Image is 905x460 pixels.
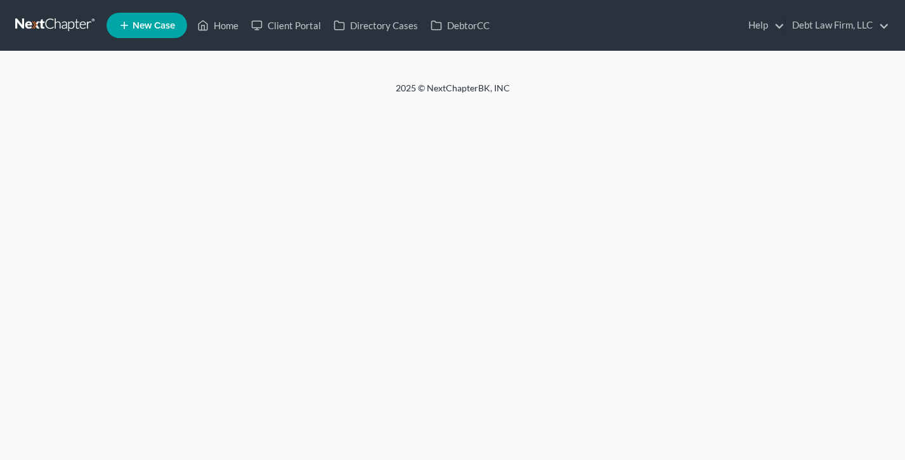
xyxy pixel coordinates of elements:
a: Client Portal [245,14,327,37]
div: 2025 © NextChapterBK, INC [91,82,814,105]
a: Directory Cases [327,14,424,37]
a: Home [191,14,245,37]
a: Help [742,14,785,37]
a: DebtorCC [424,14,496,37]
new-legal-case-button: New Case [107,13,187,38]
a: Debt Law Firm, LLC [786,14,889,37]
